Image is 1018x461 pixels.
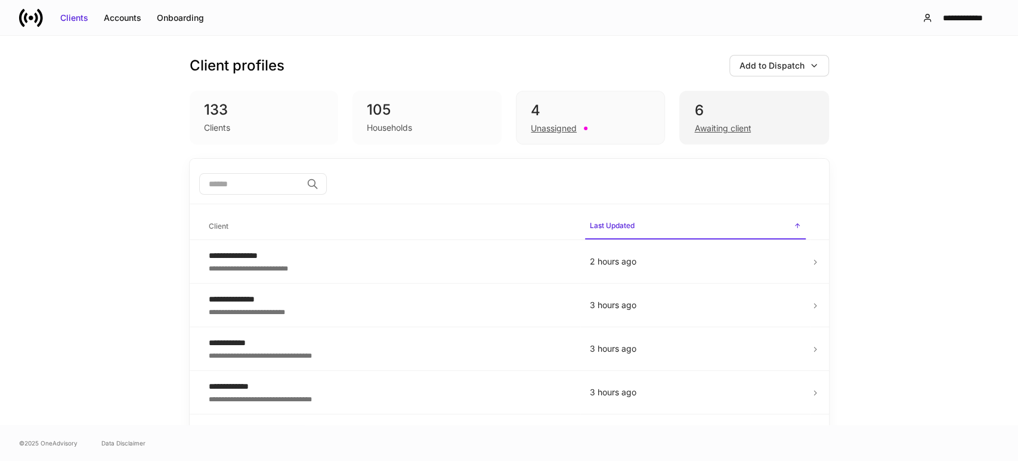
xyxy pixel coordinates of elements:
[590,220,635,231] h6: Last Updated
[694,101,813,120] div: 6
[729,55,829,76] button: Add to Dispatch
[694,122,751,134] div: Awaiting client
[590,299,801,311] p: 3 hours ago
[60,12,88,24] div: Clients
[585,214,806,239] span: Last Updated
[19,438,78,448] span: © 2025 OneAdvisory
[204,100,324,119] div: 133
[516,91,665,145] div: 4Unassigned
[367,122,412,134] div: Households
[96,8,149,27] button: Accounts
[52,8,96,27] button: Clients
[590,343,801,355] p: 3 hours ago
[149,8,212,27] button: Onboarding
[101,438,146,448] a: Data Disclaimer
[190,56,284,75] h3: Client profiles
[590,386,801,398] p: 3 hours ago
[204,214,575,239] span: Client
[531,101,650,120] div: 4
[209,220,228,232] h6: Client
[157,12,204,24] div: Onboarding
[104,12,141,24] div: Accounts
[204,122,230,134] div: Clients
[679,91,828,145] div: 6Awaiting client
[531,122,577,134] div: Unassigned
[590,256,801,268] p: 2 hours ago
[739,60,805,72] div: Add to Dispatch
[367,100,487,119] div: 105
